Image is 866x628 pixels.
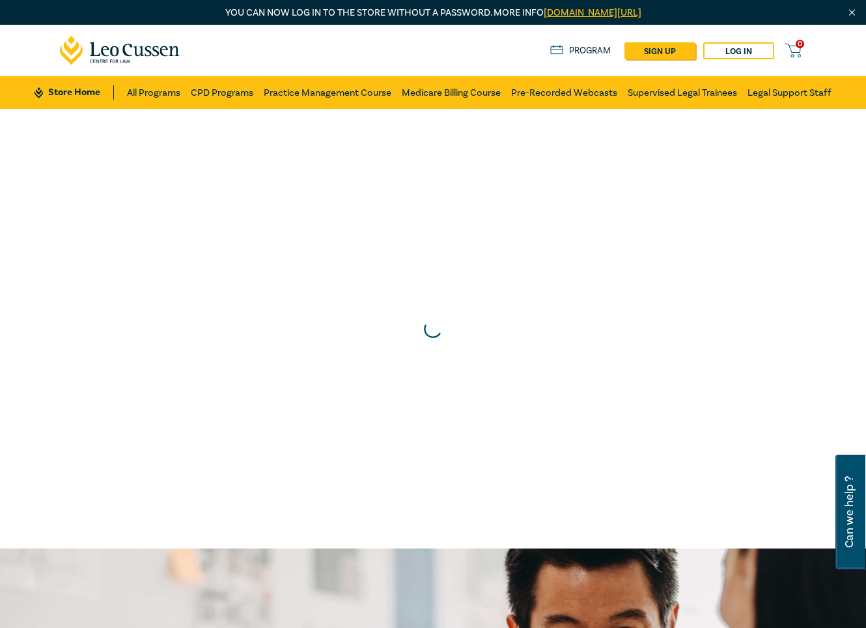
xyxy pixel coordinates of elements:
a: All Programs [127,76,180,109]
a: CPD Programs [191,76,253,109]
a: Medicare Billing Course [402,76,501,109]
span: 0 [796,40,804,48]
a: sign up [624,42,695,59]
a: Store Home [35,85,113,100]
a: Log in [703,42,774,59]
a: Practice Management Course [264,76,391,109]
a: Pre-Recorded Webcasts [511,76,617,109]
span: Can we help ? [843,463,856,562]
a: [DOMAIN_NAME][URL] [544,7,641,19]
a: Supervised Legal Trainees [628,76,737,109]
img: Close [846,7,858,18]
p: You can now log in to the store without a password. More info [60,6,806,20]
a: Legal Support Staff [747,76,831,109]
a: Program [550,44,611,58]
